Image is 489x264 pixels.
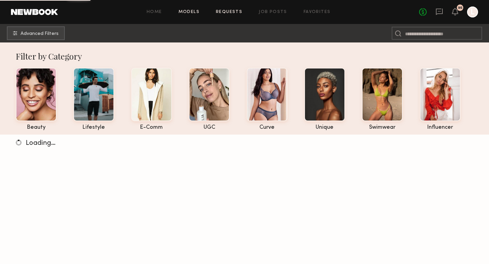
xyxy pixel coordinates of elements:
[247,125,288,130] div: curve
[458,6,462,10] div: 95
[189,125,230,130] div: UGC
[26,140,56,147] span: Loading…
[16,51,480,62] div: Filter by Category
[467,7,478,17] a: L
[131,125,172,130] div: e-comm
[179,10,199,14] a: Models
[304,10,331,14] a: Favorites
[21,32,59,36] span: Advanced Filters
[7,26,65,40] button: Advanced Filters
[304,125,345,130] div: unique
[259,10,287,14] a: Job Posts
[147,10,162,14] a: Home
[16,125,57,130] div: beauty
[73,125,114,130] div: lifestyle
[216,10,242,14] a: Requests
[420,125,461,130] div: influencer
[362,125,403,130] div: swimwear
